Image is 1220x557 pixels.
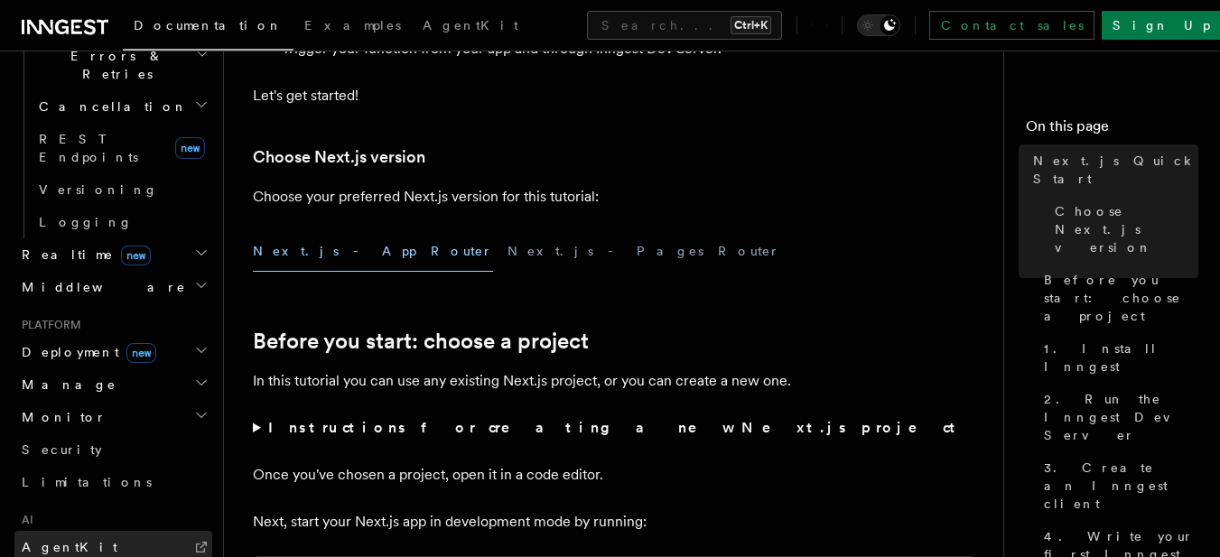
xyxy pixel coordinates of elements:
span: Manage [14,376,116,394]
a: Logging [32,206,212,238]
span: Deployment [14,343,156,361]
span: 3. Create an Inngest client [1044,459,1198,513]
p: Once you've chosen a project, open it in a code editor. [253,462,975,487]
a: Contact sales [929,11,1094,40]
span: Security [22,442,102,457]
p: Let's get started! [253,83,975,108]
span: Errors & Retries [32,47,196,83]
span: new [175,137,205,159]
button: Realtimenew [14,238,212,271]
span: Cancellation [32,97,188,116]
span: Documentation [134,18,283,32]
p: Next, start your Next.js app in development mode by running: [253,509,975,534]
span: Logging [39,215,133,229]
span: Limitations [22,475,152,489]
a: Limitations [14,466,212,498]
a: 3. Create an Inngest client [1037,451,1198,520]
h4: On this page [1026,116,1198,144]
span: new [121,246,151,265]
span: 1. Install Inngest [1044,339,1198,376]
summary: Instructions for creating a new Next.js project [253,415,975,441]
span: 2. Run the Inngest Dev Server [1044,390,1198,444]
button: Search...Ctrl+K [587,11,782,40]
p: Choose your preferred Next.js version for this tutorial: [253,184,975,209]
a: Before you start: choose a project [1037,264,1198,332]
button: Middleware [14,271,212,303]
button: Monitor [14,401,212,433]
a: Examples [293,5,412,49]
strong: Instructions for creating a new Next.js project [268,419,963,436]
span: Choose Next.js version [1055,202,1198,256]
button: Errors & Retries [32,40,212,90]
a: Documentation [123,5,293,51]
span: new [126,343,156,363]
a: Before you start: choose a project [253,329,589,354]
span: Versioning [39,182,158,197]
span: Next.js Quick Start [1033,152,1198,188]
span: AgentKit [423,18,518,32]
button: Cancellation [32,90,212,123]
span: REST Endpoints [39,132,138,164]
a: AgentKit [412,5,529,49]
span: AgentKit [22,540,117,554]
a: REST Endpointsnew [32,123,212,173]
a: 2. Run the Inngest Dev Server [1037,383,1198,451]
span: Middleware [14,278,186,296]
span: Monitor [14,408,107,426]
button: Next.js - App Router [253,231,493,272]
button: Manage [14,368,212,401]
span: AI [14,513,33,527]
kbd: Ctrl+K [731,16,771,34]
a: Versioning [32,173,212,206]
a: Next.js Quick Start [1026,144,1198,195]
button: Deploymentnew [14,336,212,368]
a: 1. Install Inngest [1037,332,1198,383]
a: Choose Next.js version [1048,195,1198,264]
a: Choose Next.js version [253,144,425,170]
button: Next.js - Pages Router [508,231,780,272]
button: Toggle dark mode [857,14,900,36]
span: Platform [14,318,81,332]
a: Security [14,433,212,466]
span: Realtime [14,246,151,264]
span: Examples [304,18,401,32]
p: In this tutorial you can use any existing Next.js project, or you can create a new one. [253,368,975,394]
span: Before you start: choose a project [1044,271,1198,325]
